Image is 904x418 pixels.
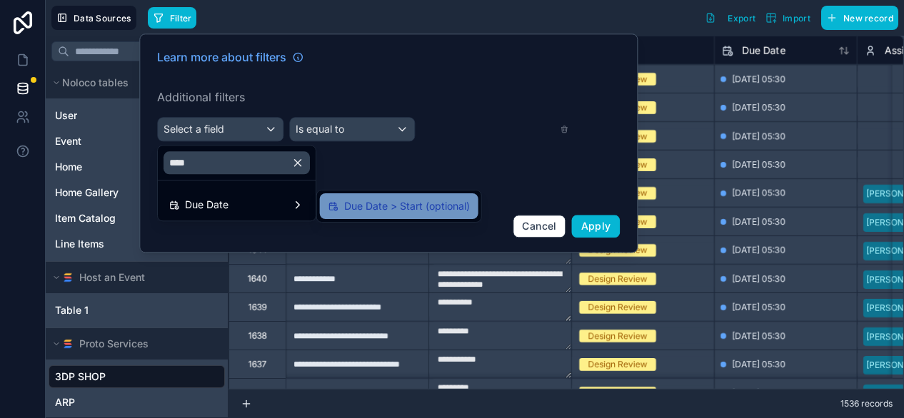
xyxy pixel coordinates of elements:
[700,6,760,30] button: Export
[248,359,267,370] div: 1637
[51,6,136,30] button: Data Sources
[840,398,893,409] span: 1536 records
[732,73,785,85] span: [DATE] 05:30
[815,6,898,30] a: New record
[732,102,785,113] span: [DATE] 05:30
[821,6,898,30] button: New record
[148,7,197,29] button: Filter
[732,245,785,256] span: [DATE] 05:30
[74,13,131,24] span: Data Sources
[732,131,785,142] span: [DATE] 05:30
[728,13,755,24] span: Export
[732,302,785,313] span: [DATE] 05:30
[248,387,267,399] div: 1636
[732,359,785,370] span: [DATE] 05:30
[843,13,893,24] span: New record
[783,13,810,24] span: Import
[588,387,648,399] div: Design Review
[588,358,648,371] div: Design Review
[344,198,470,215] span: Due Date > Start (optional)
[588,330,648,342] div: Design Review
[732,159,785,170] span: [DATE] 05:30
[588,272,648,285] div: Design Review
[248,302,267,313] div: 1639
[248,330,267,342] div: 1638
[732,330,785,342] span: [DATE] 05:30
[732,273,785,285] span: [DATE] 05:30
[742,44,785,58] span: Due Date
[732,387,785,399] span: [DATE] 05:30
[732,188,785,199] span: [DATE] 05:30
[248,273,268,285] div: 1640
[588,301,648,314] div: Design Review
[760,6,815,30] button: Import
[185,196,228,213] span: Due Date
[732,216,785,228] span: [DATE] 05:30
[170,13,192,24] span: Filter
